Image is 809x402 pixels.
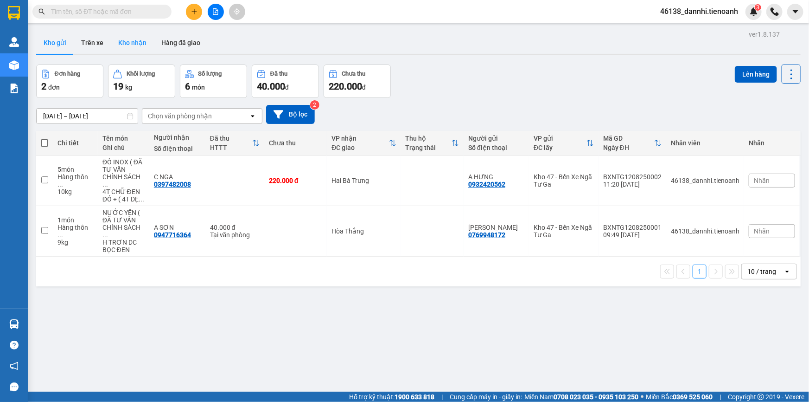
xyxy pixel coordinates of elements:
div: Nhãn [749,139,795,147]
div: A HƯNG [468,173,524,181]
strong: 0708 023 035 - 0935 103 250 [554,393,638,401]
span: 220.000 [329,81,362,92]
sup: 2 [310,100,319,110]
strong: 0369 525 060 [673,393,713,401]
button: Đã thu40.000đ [252,65,319,98]
div: 0947716364 [154,231,191,239]
span: 40.000 [257,81,285,92]
button: Lên hàng [735,66,777,83]
span: ... [57,231,63,239]
span: aim [234,8,240,15]
img: logo-vxr [8,6,20,20]
div: C Phương [468,224,524,231]
div: 9 kg [57,239,93,246]
button: plus [186,4,202,20]
span: notification [10,362,19,370]
img: phone-icon [771,7,779,16]
span: ⚪️ [641,395,643,399]
div: HTTT [210,144,252,151]
div: Chi tiết [57,139,93,147]
div: 5 món [57,166,93,173]
svg: open [249,112,256,120]
div: BXNTG1208250001 [603,224,662,231]
div: Nhân viên [671,139,739,147]
div: ĐỒ INOX ( ĐÃ TƯ VẤN CHÍNH SÁCH VẬN CHUYỂN ) [102,158,145,188]
button: Bộ lọc [266,105,315,124]
th: Toggle SortBy [327,131,401,156]
button: Đơn hàng2đơn [36,65,103,98]
span: 3 [756,4,759,11]
th: Toggle SortBy [529,131,599,156]
div: Tại văn phòng [210,231,260,239]
div: 220.000 đ [269,177,322,184]
div: Hàng thông thường [57,173,93,188]
div: VP nhận [331,135,389,142]
span: Nhãn [754,177,770,184]
button: Hàng đã giao [154,32,208,54]
span: | [441,392,443,402]
span: kg [125,84,132,91]
div: Số lượng [198,71,222,77]
sup: 3 [755,4,761,11]
span: Cung cấp máy in - giấy in: [450,392,522,402]
span: món [192,84,205,91]
span: plus [191,8,197,15]
div: Chưa thu [342,71,366,77]
div: Thu hộ [406,135,452,142]
div: Chọn văn phòng nhận [148,111,212,121]
button: 1 [693,265,707,279]
div: Người nhận [154,134,201,141]
button: caret-down [787,4,803,20]
span: ... [57,181,63,188]
div: 0932420562 [468,181,505,188]
div: NƯỚC YẾN ( ĐÃ TƯ VẤN CHÍNH SÁCH VẬN CHUYỂN ) [102,209,145,239]
span: caret-down [791,7,800,16]
span: Miền Bắc [646,392,713,402]
span: 19 [113,81,123,92]
button: Kho nhận [111,32,154,54]
div: Hàng thông thường [57,224,93,239]
strong: 1900 633 818 [395,393,434,401]
div: Chưa thu [269,139,322,147]
div: Số điện thoại [468,144,524,151]
button: aim [229,4,245,20]
div: Hòa Thắng [331,227,396,235]
span: question-circle [10,341,19,350]
span: copyright [758,394,764,400]
div: 10 kg [57,188,93,195]
span: ... [102,181,108,188]
span: Nhãn [754,227,770,235]
svg: open [784,268,791,275]
div: 46138_dannhi.tienoanh [671,177,739,184]
input: Tìm tên, số ĐT hoặc mã đơn [51,6,160,17]
div: BXNTG1208250002 [603,173,662,181]
div: Mã GD [603,135,654,142]
div: Hai Bà Trưng [331,177,396,184]
div: VP gửi [534,135,586,142]
span: ... [102,231,108,239]
div: 1 món [57,216,93,224]
div: ĐC giao [331,144,389,151]
span: đ [285,84,289,91]
th: Toggle SortBy [599,131,666,156]
img: warehouse-icon [9,319,19,329]
span: | [720,392,721,402]
th: Toggle SortBy [401,131,464,156]
div: Ghi chú [102,144,145,151]
div: Đã thu [210,135,252,142]
div: 11:20 [DATE] [603,181,662,188]
span: 46138_dannhi.tienoanh [653,6,745,17]
div: Người gửi [468,135,524,142]
div: 0397482008 [154,181,191,188]
span: Hỗ trợ kỹ thuật: [349,392,434,402]
button: Chưa thu220.000đ [324,65,391,98]
div: Tên món [102,135,145,142]
div: C NGA [154,173,201,181]
img: warehouse-icon [9,60,19,70]
button: file-add [208,4,224,20]
span: đơn [48,84,60,91]
span: 6 [185,81,190,92]
div: Khối lượng [127,71,155,77]
img: warehouse-icon [9,37,19,47]
span: 2 [41,81,46,92]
